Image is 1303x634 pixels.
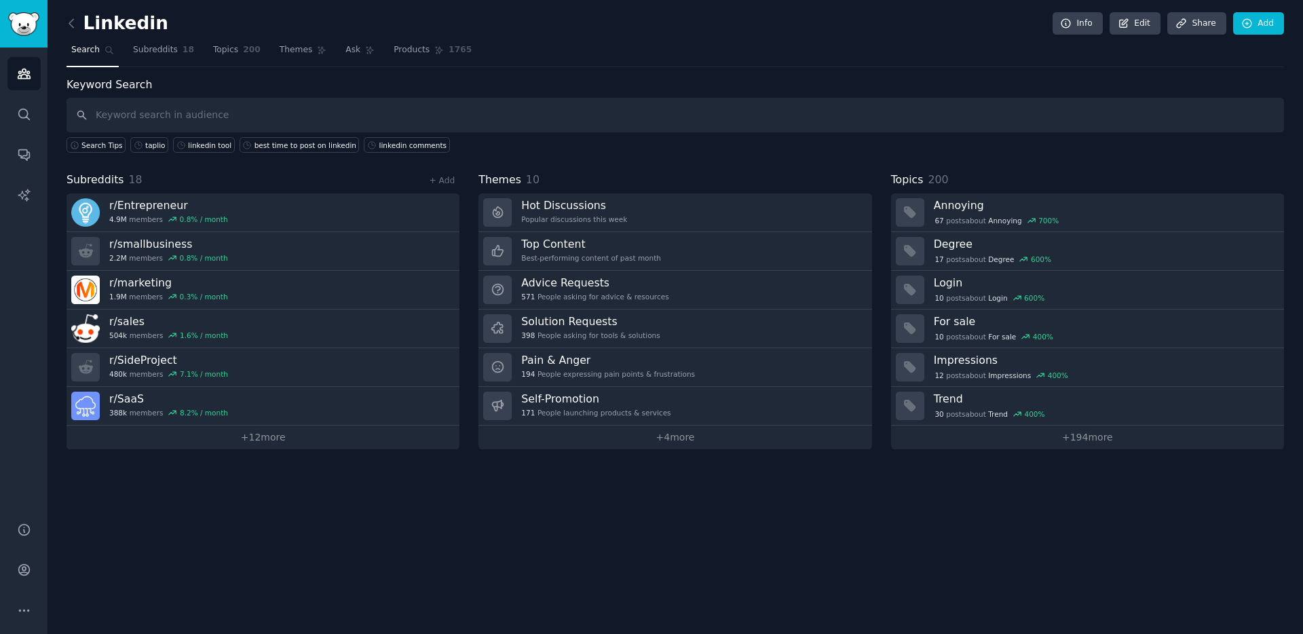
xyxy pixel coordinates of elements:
[891,271,1284,310] a: Login10postsaboutLogin600%
[67,348,459,387] a: r/SideProject480kmembers7.1% / month
[521,331,660,340] div: People asking for tools & solutions
[934,314,1274,329] h3: For sale
[109,253,127,263] span: 2.2M
[1048,371,1068,380] div: 400 %
[180,253,228,263] div: 0.8 % / month
[180,331,228,340] div: 1.6 % / month
[188,141,231,150] div: linkedin tool
[521,408,671,417] div: People launching products & services
[934,331,1055,343] div: post s about
[71,198,100,227] img: Entrepreneur
[1167,12,1226,35] a: Share
[109,198,228,212] h3: r/ Entrepreneur
[449,44,472,56] span: 1765
[208,39,265,67] a: Topics200
[521,369,535,379] span: 194
[180,408,228,417] div: 8.2 % / month
[1033,332,1053,341] div: 400 %
[521,276,668,290] h3: Advice Requests
[67,387,459,426] a: r/SaaS388kmembers8.2% / month
[109,408,127,417] span: 388k
[275,39,332,67] a: Themes
[109,253,228,263] div: members
[1233,12,1284,35] a: Add
[109,369,228,379] div: members
[521,314,660,329] h3: Solution Requests
[521,292,668,301] div: People asking for advice & resources
[478,271,871,310] a: Advice Requests571People asking for advice & resources
[988,332,1016,341] span: For sale
[934,353,1274,367] h3: Impressions
[988,409,1008,419] span: Trend
[67,98,1284,132] input: Keyword search in audience
[67,13,168,35] h2: Linkedin
[183,44,194,56] span: 18
[891,387,1284,426] a: Trend30postsaboutTrend400%
[109,215,228,224] div: members
[988,371,1031,380] span: Impressions
[130,137,168,153] a: taplio
[521,392,671,406] h3: Self-Promotion
[478,232,871,271] a: Top ContentBest-performing content of past month
[280,44,313,56] span: Themes
[109,292,228,301] div: members
[521,353,695,367] h3: Pain & Anger
[478,172,521,189] span: Themes
[71,392,100,420] img: SaaS
[180,292,228,301] div: 0.3 % / month
[1031,255,1051,264] div: 600 %
[180,215,228,224] div: 0.8 % / month
[67,39,119,67] a: Search
[891,193,1284,232] a: Annoying67postsaboutAnnoying700%
[109,331,228,340] div: members
[988,255,1014,264] span: Degree
[109,276,228,290] h3: r/ marketing
[71,314,100,343] img: sales
[478,310,871,348] a: Solution Requests398People asking for tools & solutions
[934,237,1274,251] h3: Degree
[934,369,1070,381] div: post s about
[891,232,1284,271] a: Degree17postsaboutDegree600%
[389,39,476,67] a: Products1765
[109,392,228,406] h3: r/ SaaS
[67,193,459,232] a: r/Entrepreneur4.9Mmembers0.8% / month
[67,137,126,153] button: Search Tips
[934,409,943,419] span: 30
[67,78,152,91] label: Keyword Search
[67,310,459,348] a: r/sales504kmembers1.6% / month
[934,215,1060,227] div: post s about
[109,331,127,340] span: 504k
[891,426,1284,449] a: +194more
[109,369,127,379] span: 480k
[478,348,871,387] a: Pain & Anger194People expressing pain points & frustrations
[478,387,871,426] a: Self-Promotion171People launching products & services
[934,332,943,341] span: 10
[1053,12,1103,35] a: Info
[109,237,228,251] h3: r/ smallbusiness
[891,348,1284,387] a: Impressions12postsaboutImpressions400%
[109,314,228,329] h3: r/ sales
[364,137,449,153] a: linkedin comments
[129,173,143,186] span: 18
[180,369,228,379] div: 7.1 % / month
[67,172,124,189] span: Subreddits
[478,426,871,449] a: +4more
[928,173,948,186] span: 200
[71,276,100,304] img: marketing
[67,232,459,271] a: r/smallbusiness2.2Mmembers0.8% / month
[521,331,535,340] span: 398
[341,39,379,67] a: Ask
[934,371,943,380] span: 12
[145,141,165,150] div: taplio
[478,193,871,232] a: Hot DiscussionsPopular discussions this week
[128,39,199,67] a: Subreddits18
[521,237,661,251] h3: Top Content
[254,141,356,150] div: best time to post on linkedin
[213,44,238,56] span: Topics
[934,255,943,264] span: 17
[526,173,540,186] span: 10
[429,176,455,185] a: + Add
[71,44,100,56] span: Search
[1038,216,1059,225] div: 700 %
[109,408,228,417] div: members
